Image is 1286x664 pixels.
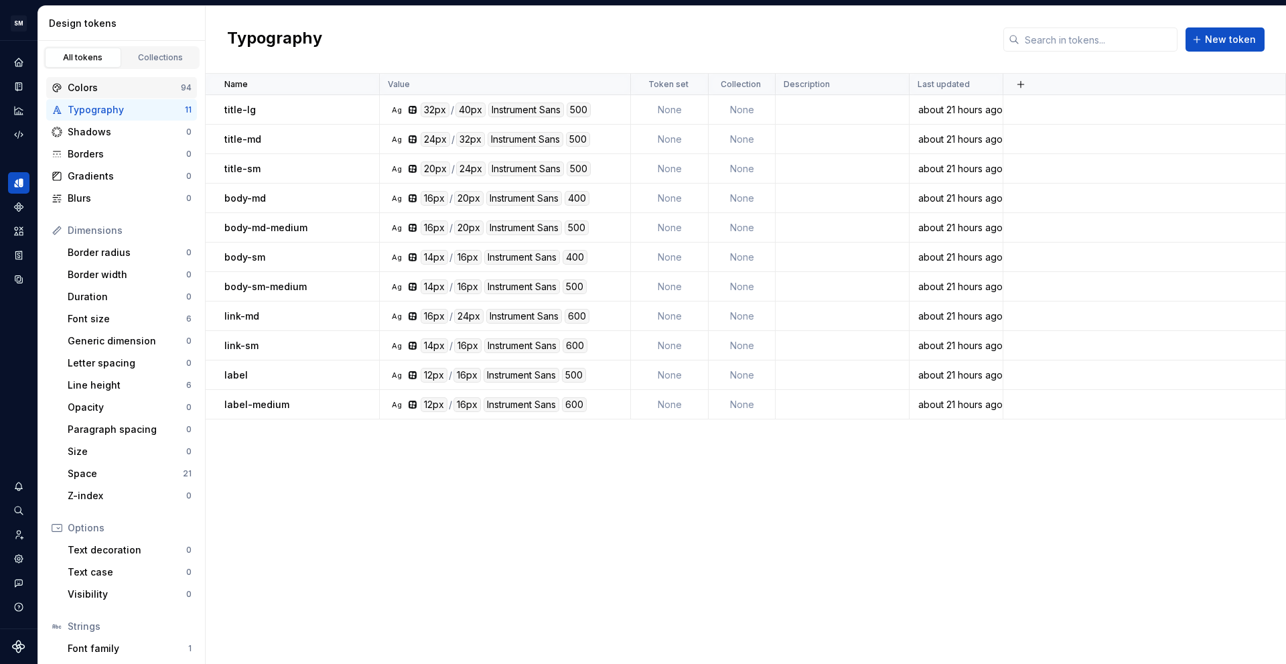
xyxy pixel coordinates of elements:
p: Name [224,79,248,90]
div: Space [68,467,183,480]
div: about 21 hours ago [910,398,1002,411]
div: 0 [186,127,192,137]
td: None [709,154,776,184]
div: Strings [68,620,192,633]
div: Size [68,445,186,458]
a: Documentation [8,76,29,97]
a: Line height6 [62,375,197,396]
div: 6 [186,314,192,324]
a: Paragraph spacing0 [62,419,197,440]
div: 500 [567,103,591,117]
div: Generic dimension [68,334,186,348]
div: 20px [454,220,484,235]
div: Ag [391,370,402,381]
div: 0 [186,358,192,369]
a: Storybook stories [8,245,29,266]
div: 16px [421,220,448,235]
td: None [631,360,709,390]
span: New token [1205,33,1256,46]
div: Ag [391,340,402,351]
div: 16px [454,279,482,294]
div: / [449,279,453,294]
a: Typography11 [46,99,197,121]
p: Description [784,79,830,90]
div: 0 [186,446,192,457]
div: 24px [456,161,486,176]
div: Notifications [8,476,29,497]
div: 16px [454,338,482,353]
td: None [709,272,776,302]
a: Duration0 [62,286,197,308]
div: Instrument Sans [486,191,562,206]
td: None [631,390,709,419]
a: Border radius0 [62,242,197,263]
p: Last updated [918,79,970,90]
a: Components [8,196,29,218]
div: Ag [391,252,402,263]
a: Code automation [8,124,29,145]
a: Size0 [62,441,197,462]
a: Colors94 [46,77,197,98]
div: All tokens [50,52,117,63]
a: Shadows0 [46,121,197,143]
a: Font family1 [62,638,197,659]
div: 24px [454,309,484,324]
div: Instrument Sans [486,220,562,235]
a: Settings [8,548,29,570]
div: about 21 hours ago [910,251,1002,264]
a: Data sources [8,269,29,290]
a: Home [8,52,29,73]
div: 600 [563,338,587,353]
div: Border radius [68,246,186,259]
td: None [631,154,709,184]
div: 0 [186,171,192,182]
a: Letter spacing0 [62,352,197,374]
div: Opacity [68,401,186,414]
div: Instrument Sans [488,132,563,147]
div: Instrument Sans [488,161,564,176]
button: Contact support [8,572,29,594]
p: body-sm [224,251,265,264]
div: Instrument Sans [484,397,559,412]
div: Ag [391,193,402,204]
div: 94 [181,82,192,93]
div: 21 [183,468,192,479]
a: Design tokens [8,172,29,194]
p: body-md [224,192,266,205]
a: Blurs0 [46,188,197,209]
td: None [709,213,776,243]
div: 16px [453,368,481,383]
div: Text case [68,566,186,579]
div: 12px [421,368,447,383]
button: New token [1186,27,1265,52]
div: Instrument Sans [488,103,564,117]
div: 0 [186,193,192,204]
div: Ag [391,134,402,145]
div: 0 [186,269,192,280]
td: None [631,213,709,243]
td: None [709,331,776,360]
div: Font size [68,312,186,326]
div: 32px [456,132,485,147]
div: Collections [127,52,194,63]
div: 500 [566,132,590,147]
div: 500 [562,368,586,383]
h2: Typography [227,27,322,52]
div: 0 [186,247,192,258]
div: / [449,368,452,383]
div: 500 [567,161,591,176]
div: 14px [421,250,448,265]
a: Space21 [62,463,197,484]
div: about 21 hours ago [910,310,1002,323]
div: Visibility [68,588,186,601]
div: 0 [186,336,192,346]
td: None [709,95,776,125]
div: 16px [453,397,481,412]
div: Instrument Sans [486,309,562,324]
